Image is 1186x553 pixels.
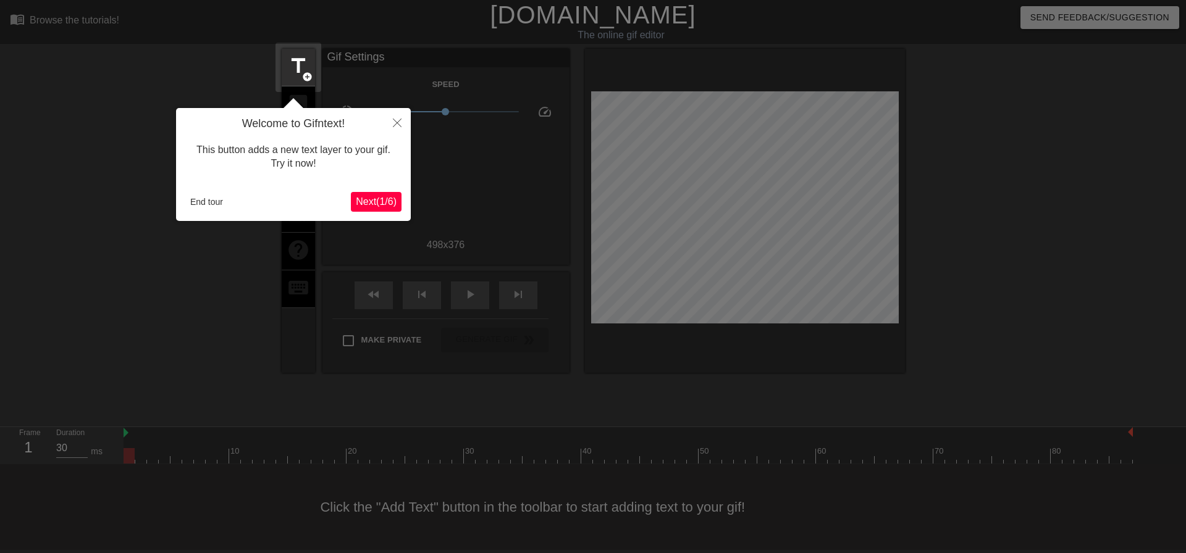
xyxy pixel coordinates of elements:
button: Next [351,192,402,212]
h4: Welcome to Gifntext! [185,117,402,131]
div: This button adds a new text layer to your gif. Try it now! [185,131,402,183]
button: Close [384,108,411,136]
span: Next ( 1 / 6 ) [356,196,397,207]
button: End tour [185,193,228,211]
